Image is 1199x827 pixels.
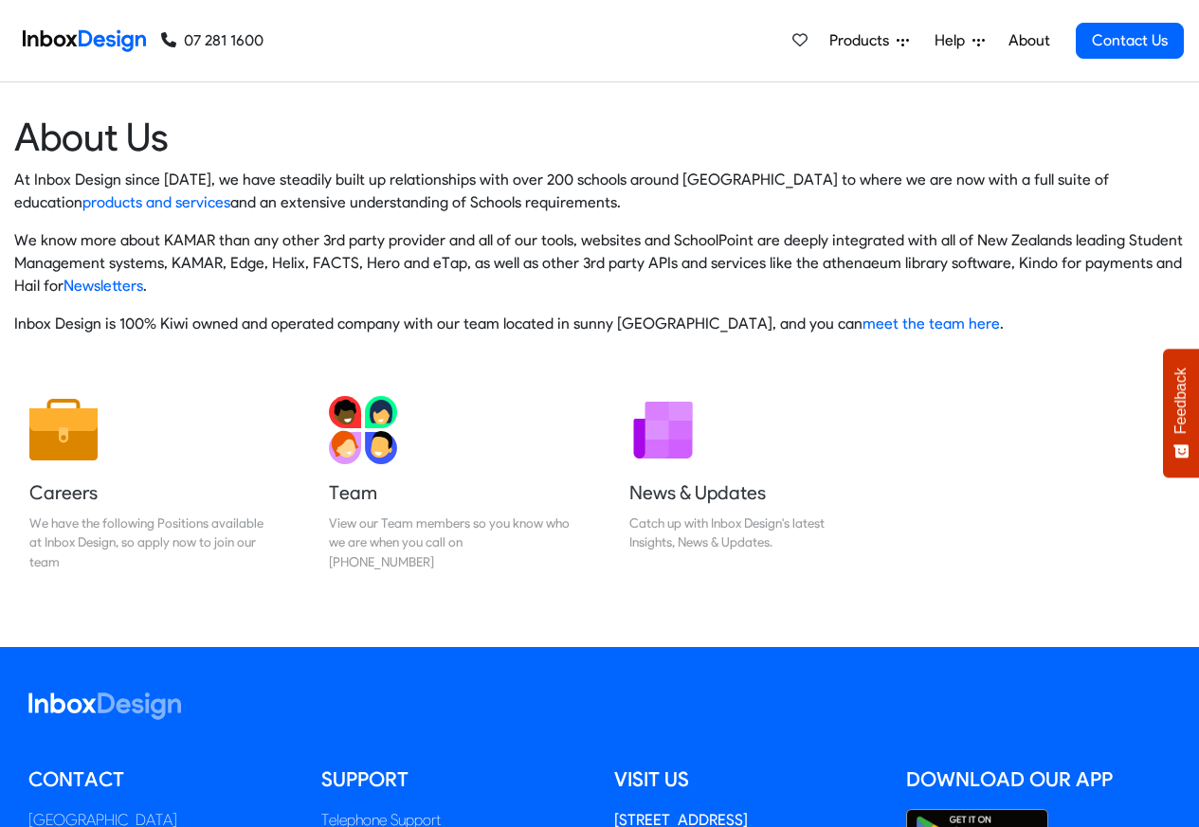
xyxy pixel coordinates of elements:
img: 2022_01_12_icon_newsletter.svg [629,396,698,464]
div: Catch up with Inbox Design's latest Insights, News & Updates. [629,513,870,552]
a: About [1003,22,1055,60]
a: Team View our Team members so you know who we are when you call on [PHONE_NUMBER] [314,381,585,586]
h5: Download our App [906,765,1171,794]
h5: Careers [29,479,270,506]
h5: Team [329,479,570,506]
heading: About Us [14,113,1185,161]
a: News & Updates Catch up with Inbox Design's latest Insights, News & Updates. [614,381,885,586]
h5: News & Updates [629,479,870,506]
a: Careers We have the following Positions available at Inbox Design, so apply now to join our team [14,381,285,586]
div: We have the following Positions available at Inbox Design, so apply now to join our team [29,513,270,571]
img: logo_inboxdesign_white.svg [28,692,181,720]
h5: Support [321,765,586,794]
a: Contact Us [1076,23,1184,59]
span: Help [935,29,972,52]
p: Inbox Design is 100% Kiwi owned and operated company with our team located in sunny [GEOGRAPHIC_D... [14,313,1185,335]
a: Help [927,22,992,60]
div: View our Team members so you know who we are when you call on [PHONE_NUMBER] [329,513,570,571]
img: 2022_01_13_icon_job.svg [29,396,98,464]
p: At Inbox Design since [DATE], we have steadily built up relationships with over 200 schools aroun... [14,169,1185,214]
h5: Contact [28,765,293,794]
a: 07 281 1600 [161,29,263,52]
a: Products [822,22,917,60]
h5: Visit us [614,765,879,794]
img: 2022_01_13_icon_team.svg [329,396,397,464]
span: Products [829,29,897,52]
button: Feedback - Show survey [1163,349,1199,477]
span: Feedback [1172,368,1190,434]
a: products and services [82,193,230,211]
a: Newsletters [64,277,143,295]
a: meet the team here [863,315,1000,333]
p: We know more about KAMAR than any other 3rd party provider and all of our tools, websites and Sch... [14,229,1185,297]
